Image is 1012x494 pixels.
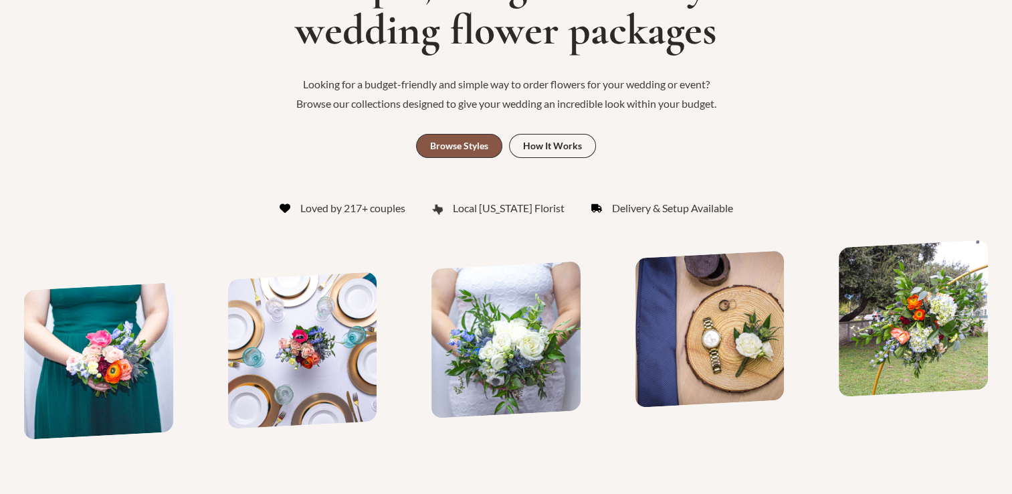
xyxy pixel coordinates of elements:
[509,134,596,158] a: How It Works
[523,141,582,151] div: How It Works
[612,198,733,218] span: Delivery & Setup Available
[286,74,727,114] p: Looking for a budget-friendly and simple way to order flowers for your wedding or event? Browse o...
[453,198,565,218] span: Local [US_STATE] Florist
[300,198,405,218] span: Loved by 217+ couples
[430,141,488,151] div: Browse Styles
[416,134,502,158] a: Browse Styles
